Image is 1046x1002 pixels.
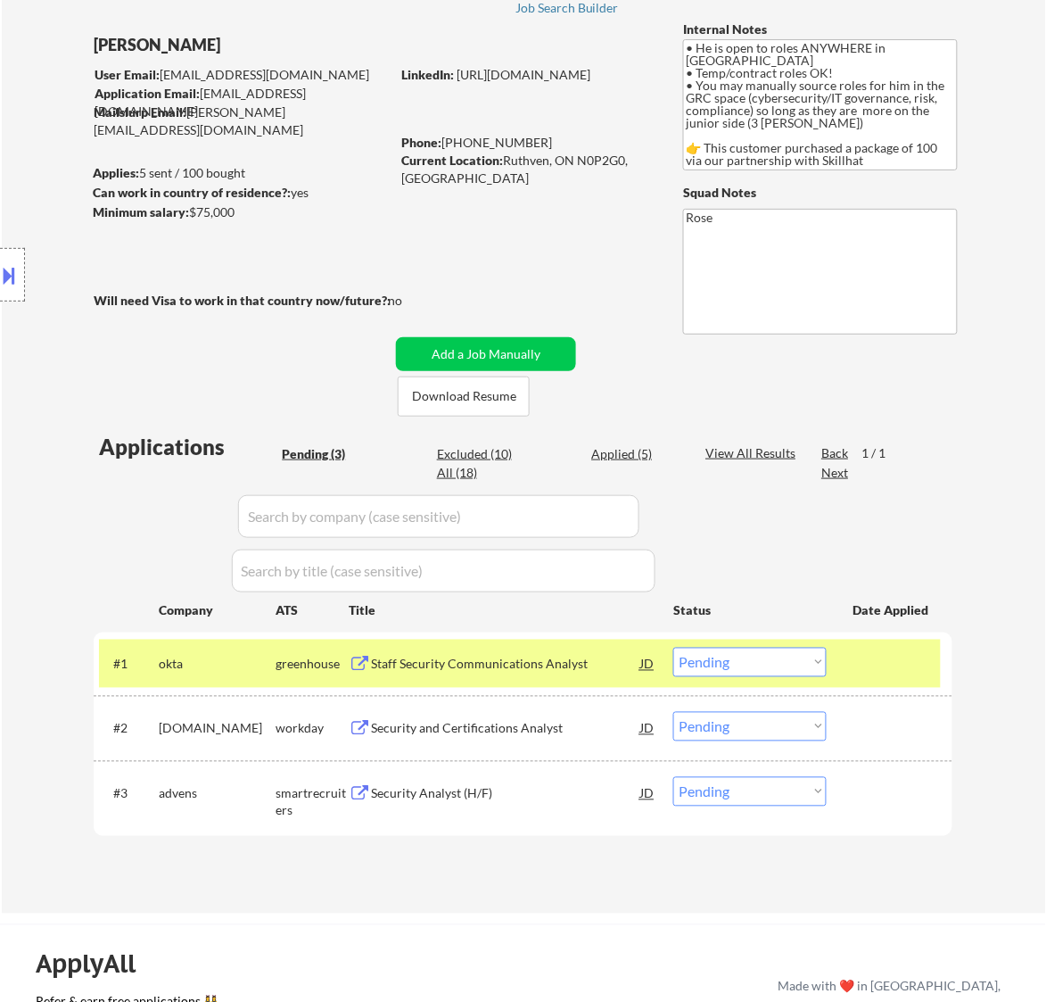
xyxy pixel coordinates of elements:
[515,1,620,19] a: Job Search Builder
[821,444,850,462] div: Back
[638,712,656,744] div: JD
[95,85,390,120] div: [EMAIL_ADDRESS][DOMAIN_NAME]
[638,777,656,809] div: JD
[371,720,640,738] div: Security and Certifications Analyst
[159,602,276,620] div: Company
[95,66,390,84] div: [EMAIL_ADDRESS][DOMAIN_NAME]
[276,656,349,674] div: greenhouse
[113,785,144,803] div: #3
[159,785,276,803] div: advens
[821,464,850,482] div: Next
[401,134,654,152] div: [PHONE_NUMBER]
[591,445,680,463] div: Applied (5)
[437,464,526,482] div: All (18)
[113,720,144,738] div: #2
[683,21,958,38] div: Internal Notes
[276,785,349,820] div: smartrecruiters
[371,785,640,803] div: Security Analyst (H/F)
[99,436,276,458] div: Applications
[401,67,454,82] strong: LinkedIn:
[861,444,902,462] div: 1 / 1
[705,444,801,462] div: View All Results
[349,602,656,620] div: Title
[94,104,186,120] strong: Mailslurp Email:
[437,445,526,463] div: Excluded (10)
[638,648,656,680] div: JD
[852,602,931,620] div: Date Applied
[232,550,655,592] input: Search by title (case sensitive)
[398,377,530,417] button: Download Resume
[159,720,276,738] div: [DOMAIN_NAME]
[515,2,620,14] div: Job Search Builder
[396,337,576,371] button: Add a Job Manually
[159,656,276,674] div: okta
[94,104,390,138] div: [PERSON_NAME][EMAIL_ADDRESS][DOMAIN_NAME]
[94,34,460,56] div: [PERSON_NAME]
[95,67,160,82] strong: User Email:
[238,495,639,538] input: Search by company (case sensitive)
[95,86,200,101] strong: Application Email:
[388,292,439,310] div: no
[401,153,503,168] strong: Current Location:
[113,656,144,674] div: #1
[401,135,441,150] strong: Phone:
[457,67,590,82] a: [URL][DOMAIN_NAME]
[276,720,349,738] div: workday
[371,656,640,674] div: Staff Security Communications Analyst
[401,152,654,186] div: Ruthven, ON N0P2G0, [GEOGRAPHIC_DATA]
[683,184,958,202] div: Squad Notes
[282,445,371,463] div: Pending (3)
[673,594,827,626] div: Status
[276,602,349,620] div: ATS
[36,949,156,980] div: ApplyAll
